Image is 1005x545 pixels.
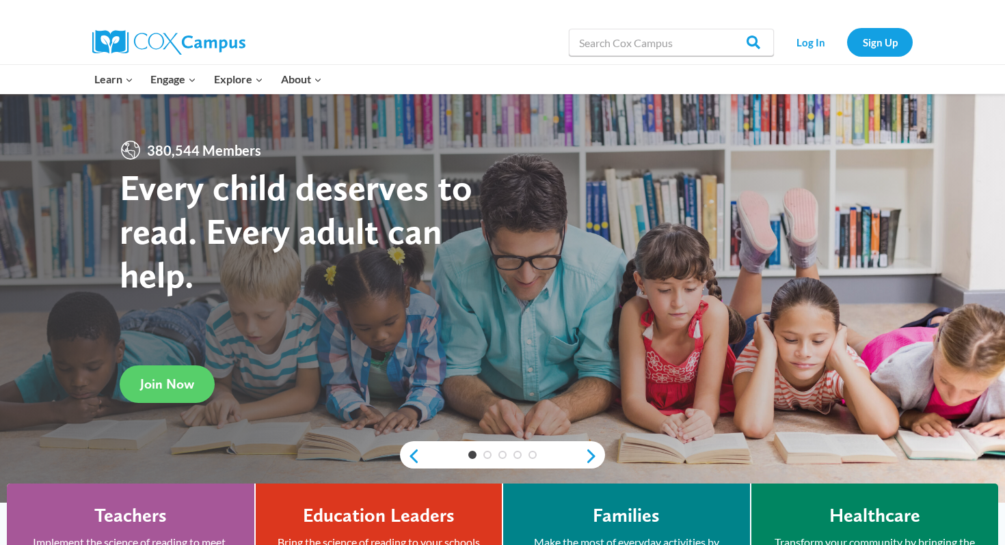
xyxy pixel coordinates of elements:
span: Engage [150,70,196,88]
img: Cox Campus [92,30,245,55]
a: previous [400,448,420,464]
input: Search Cox Campus [569,29,774,56]
div: content slider buttons [400,443,605,470]
a: Join Now [120,365,215,403]
a: next [585,448,605,464]
a: 3 [498,451,507,459]
h4: Healthcare [829,504,920,527]
span: 380,544 Members [142,139,267,161]
strong: Every child deserves to read. Every adult can help. [120,165,472,296]
h4: Families [593,504,660,527]
a: 4 [513,451,522,459]
a: 5 [528,451,537,459]
span: Learn [94,70,133,88]
nav: Secondary Navigation [781,28,913,56]
a: Log In [781,28,840,56]
a: 1 [468,451,477,459]
h4: Teachers [94,504,167,527]
a: Sign Up [847,28,913,56]
nav: Primary Navigation [85,65,330,94]
a: 2 [483,451,492,459]
span: Join Now [140,376,194,392]
h4: Education Leaders [303,504,455,527]
span: Explore [214,70,263,88]
span: About [281,70,322,88]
